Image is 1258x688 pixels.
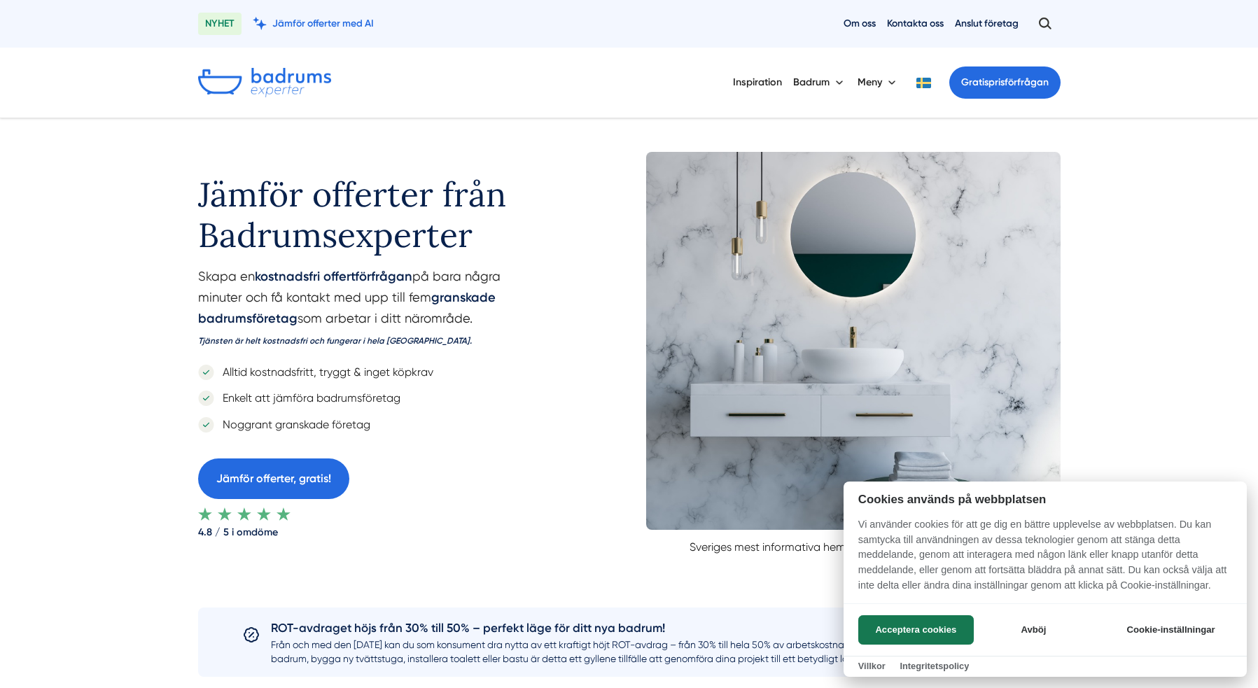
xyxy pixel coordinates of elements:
a: Integritetspolicy [900,661,969,671]
p: Vi använder cookies för att ge dig en bättre upplevelse av webbplatsen. Du kan samtycka till anvä... [844,517,1247,603]
h2: Cookies används på webbplatsen [844,493,1247,506]
button: Acceptera cookies [858,615,974,645]
a: Villkor [858,661,886,671]
button: Avböj [978,615,1089,645]
button: Cookie-inställningar [1110,615,1232,645]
